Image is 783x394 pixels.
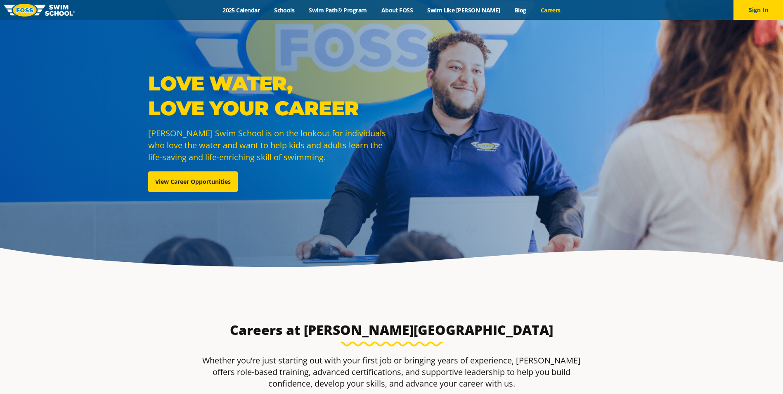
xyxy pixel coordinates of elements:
[148,71,388,121] p: Love Water, Love Your Career
[197,322,587,338] h3: Careers at [PERSON_NAME][GEOGRAPHIC_DATA]
[148,128,386,163] span: [PERSON_NAME] Swim School is on the lookout for individuals who love the water and want to help k...
[4,4,75,17] img: FOSS Swim School Logo
[215,6,267,14] a: 2025 Calendar
[302,6,374,14] a: Swim Path® Program
[267,6,302,14] a: Schools
[197,355,587,389] p: Whether you’re just starting out with your first job or bringing years of experience, [PERSON_NAM...
[533,6,568,14] a: Careers
[420,6,508,14] a: Swim Like [PERSON_NAME]
[507,6,533,14] a: Blog
[374,6,420,14] a: About FOSS
[148,171,238,192] a: View Career Opportunities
